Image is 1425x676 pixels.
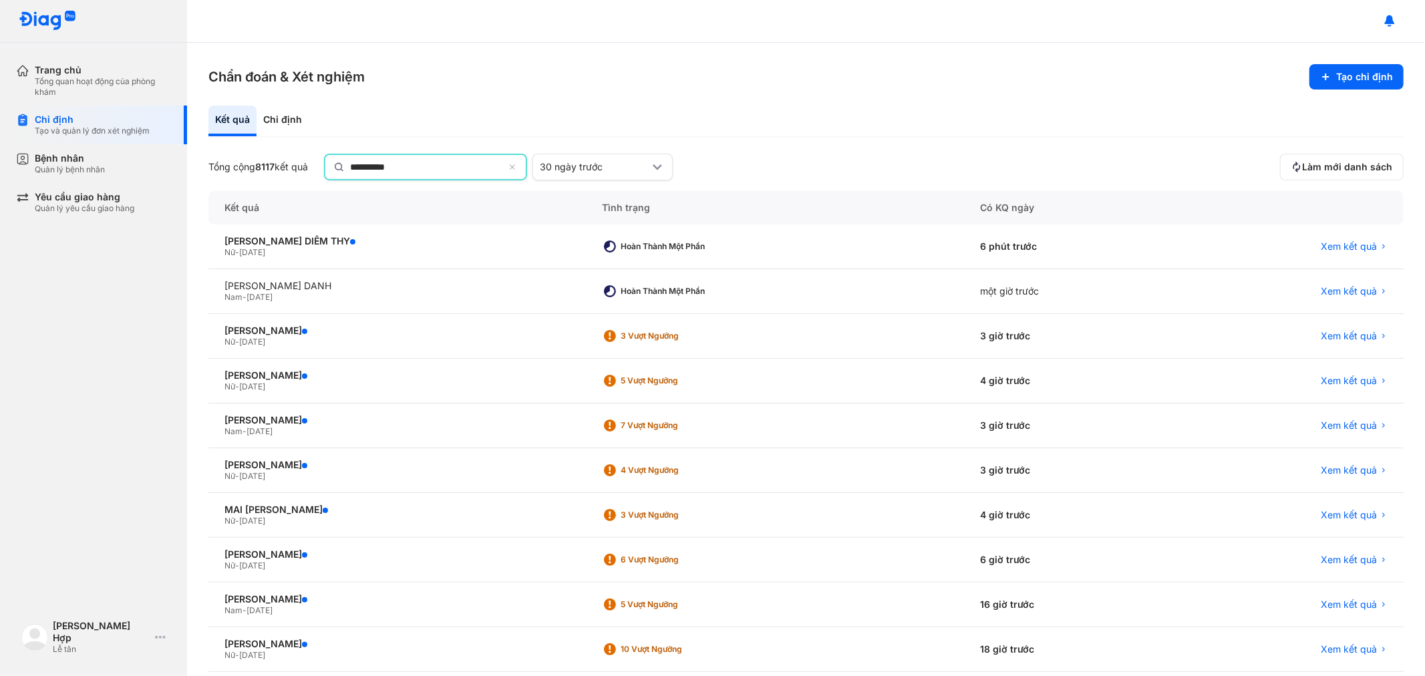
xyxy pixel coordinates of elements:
span: Xem kết quả [1321,240,1377,252]
span: - [243,605,247,615]
div: 6 Vượt ngưỡng [621,554,728,565]
span: Xem kết quả [1321,509,1377,521]
div: 7 Vượt ngưỡng [621,420,728,431]
span: Nữ [224,381,235,391]
span: Nữ [224,516,235,526]
span: Nữ [224,247,235,257]
div: Tạo và quản lý đơn xét nghiệm [35,126,150,136]
div: một giờ trước [964,269,1174,314]
div: 6 phút trước [964,224,1174,269]
div: Lễ tân [53,644,150,655]
div: 3 giờ trước [964,403,1174,448]
div: Có KQ ngày [964,191,1174,224]
div: Hoàn thành một phần [621,241,728,252]
span: - [235,337,239,347]
div: [PERSON_NAME] [224,638,570,650]
div: MAI [PERSON_NAME] [224,504,570,516]
span: - [235,650,239,660]
div: 5 Vượt ngưỡng [621,375,728,386]
div: Tổng cộng kết quả [208,161,308,173]
div: [PERSON_NAME] [224,548,570,560]
div: Trang chủ [35,64,171,76]
span: [DATE] [239,516,265,526]
div: Kết quả [208,191,586,224]
div: 3 giờ trước [964,448,1174,493]
div: [PERSON_NAME] Hợp [53,620,150,644]
span: - [243,292,247,302]
span: Xem kết quả [1321,643,1377,655]
div: Kết quả [208,106,257,136]
h3: Chẩn đoán & Xét nghiệm [208,67,365,86]
span: Nam [224,426,243,436]
div: 3 Vượt ngưỡng [621,510,728,520]
div: [PERSON_NAME] [224,593,570,605]
span: [DATE] [239,471,265,481]
div: [PERSON_NAME] [224,325,570,337]
div: [PERSON_NAME] [224,459,570,471]
span: Nữ [224,471,235,481]
div: 3 Vượt ngưỡng [621,331,728,341]
div: 6 giờ trước [964,538,1174,582]
span: [DATE] [239,337,265,347]
span: Làm mới danh sách [1302,161,1392,173]
div: [PERSON_NAME] [224,369,570,381]
span: 8117 [255,161,275,172]
span: - [235,560,239,570]
span: Xem kết quả [1321,419,1377,432]
span: [DATE] [239,247,265,257]
div: 30 ngày trước [540,161,649,173]
div: Quản lý yêu cầu giao hàng [35,203,134,214]
div: [PERSON_NAME] DANH [224,280,570,292]
div: Chỉ định [35,114,150,126]
div: [PERSON_NAME] DIỄM THY [224,235,570,247]
span: Xem kết quả [1321,464,1377,476]
span: [DATE] [247,292,273,302]
span: - [235,516,239,526]
span: Xem kết quả [1321,599,1377,611]
span: [DATE] [247,426,273,436]
div: Tổng quan hoạt động của phòng khám [35,76,171,98]
button: Tạo chỉ định [1309,64,1404,90]
div: 18 giờ trước [964,627,1174,672]
div: 4 Vượt ngưỡng [621,465,728,476]
div: 5 Vượt ngưỡng [621,599,728,610]
div: 16 giờ trước [964,582,1174,627]
span: Nam [224,292,243,302]
span: Nữ [224,650,235,660]
span: Nam [224,605,243,615]
div: 4 giờ trước [964,359,1174,403]
div: Tình trạng [586,191,963,224]
span: [DATE] [239,650,265,660]
div: Bệnh nhân [35,152,105,164]
div: Hoàn thành một phần [621,286,728,297]
div: [PERSON_NAME] [224,414,570,426]
span: Xem kết quả [1321,330,1377,342]
span: - [235,471,239,481]
span: [DATE] [239,560,265,570]
img: logo [21,624,48,651]
span: [DATE] [239,381,265,391]
span: - [235,247,239,257]
span: Nữ [224,560,235,570]
span: Xem kết quả [1321,554,1377,566]
span: [DATE] [247,605,273,615]
span: Xem kết quả [1321,285,1377,297]
div: 3 giờ trước [964,314,1174,359]
span: Nữ [224,337,235,347]
span: Xem kết quả [1321,375,1377,387]
button: Làm mới danh sách [1280,154,1404,180]
div: 4 giờ trước [964,493,1174,538]
div: Quản lý bệnh nhân [35,164,105,175]
div: Yêu cầu giao hàng [35,191,134,203]
span: - [235,381,239,391]
div: Chỉ định [257,106,309,136]
img: logo [19,11,76,31]
div: 10 Vượt ngưỡng [621,644,728,655]
span: - [243,426,247,436]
